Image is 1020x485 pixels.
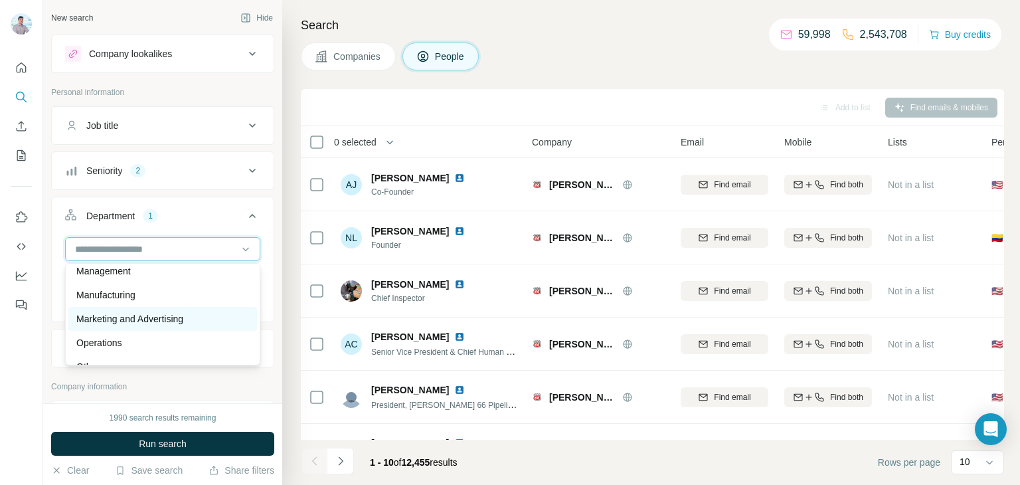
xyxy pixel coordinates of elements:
img: Avatar [11,13,32,35]
img: Avatar [341,440,362,461]
img: Logo of Phillips 66 [532,339,543,349]
div: Seniority [86,164,122,177]
p: Company information [51,381,274,393]
span: Not in a list [888,339,934,349]
span: Find both [830,285,863,297]
span: Find both [830,179,863,191]
button: Job title [52,110,274,142]
span: Find email [714,391,750,403]
span: Rows per page [878,456,940,469]
span: Find email [714,338,750,350]
span: results [370,457,458,468]
span: [PERSON_NAME] [371,171,449,185]
img: LinkedIn logo [454,279,465,290]
h4: Search [301,16,1004,35]
p: 2,543,708 [860,27,907,43]
button: Run search [51,432,274,456]
span: Not in a list [888,286,934,296]
p: Personal information [51,86,274,98]
span: Founder [371,239,481,251]
div: Department [86,209,135,223]
span: Find email [714,232,750,244]
button: Save search [115,464,183,477]
span: Find both [830,232,863,244]
span: [PERSON_NAME] [371,383,449,397]
div: Open Intercom Messenger [975,413,1007,445]
span: Find both [830,391,863,403]
button: My lists [11,144,32,167]
img: LinkedIn logo [454,173,465,183]
span: Senior Vice President & Chief Human Resources Officer, [PERSON_NAME] 66 [371,346,650,357]
span: Chief Inspector [371,292,481,304]
span: Not in a list [888,233,934,243]
button: Find email [681,175,768,195]
span: Email [681,136,704,149]
img: LinkedIn logo [454,385,465,395]
button: Enrich CSV [11,114,32,138]
span: 0 selected [334,136,377,149]
img: Logo of Phillips 66 [532,179,543,190]
p: 59,998 [798,27,831,43]
span: [PERSON_NAME] [371,278,449,291]
button: Hide [231,8,282,28]
div: Company lookalikes [89,47,172,60]
span: 🇺🇸 [991,391,1003,404]
span: [PERSON_NAME] 66 [549,178,616,191]
button: Find both [784,175,872,195]
button: Use Surfe on LinkedIn [11,205,32,229]
div: 2 [130,165,145,177]
span: [PERSON_NAME] [371,330,449,343]
img: LinkedIn logo [454,438,465,448]
span: Not in a list [888,392,934,403]
div: AJ [341,174,362,195]
span: 🇨🇴 [991,231,1003,244]
div: 1990 search results remaining [110,412,216,424]
p: Marketing and Advertising [76,312,183,326]
div: 1 [143,210,158,222]
button: Feedback [11,293,32,317]
span: [PERSON_NAME] [371,436,449,450]
img: Logo of Phillips 66 [532,392,543,403]
span: Company [532,136,572,149]
span: 1 - 10 [370,457,394,468]
button: Personal location [52,332,274,364]
div: NL [341,227,362,248]
div: AC [341,334,362,355]
img: Logo of Phillips 66 [532,233,543,243]
span: Mobile [784,136,811,149]
span: Companies [333,50,382,63]
span: President, [PERSON_NAME] 66 Pipeline & DCP Midstream; Vice President, Midstream Operations [371,399,721,410]
button: Find both [784,281,872,301]
span: Not in a list [888,179,934,190]
span: [PERSON_NAME] [371,225,449,238]
button: Find both [784,334,872,354]
span: 🇺🇸 [991,338,1003,351]
button: Find both [784,387,872,407]
button: Find email [681,228,768,248]
button: Share filters [209,464,274,477]
span: 12,455 [402,457,430,468]
button: Find both [784,228,872,248]
button: Dashboard [11,264,32,288]
button: Clear [51,464,89,477]
p: Management [76,264,131,278]
button: Find email [681,281,768,301]
button: Navigate to next page [327,448,354,474]
p: 10 [960,455,970,468]
p: Operations [76,336,122,349]
span: [PERSON_NAME] 66 [549,338,616,351]
span: Find email [714,285,750,297]
img: LinkedIn logo [454,226,465,237]
img: Logo of Phillips 66 [532,286,543,296]
div: Job title [86,119,118,132]
span: [PERSON_NAME] 66 [549,284,616,298]
button: Company lookalikes [52,38,274,70]
div: New search [51,12,93,24]
span: of [394,457,402,468]
span: People [435,50,466,63]
img: Avatar [341,280,362,302]
span: [PERSON_NAME] 66 [549,231,616,244]
span: Co-Founder [371,186,481,198]
img: Avatar [341,387,362,408]
span: [PERSON_NAME] 66 [549,391,616,404]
